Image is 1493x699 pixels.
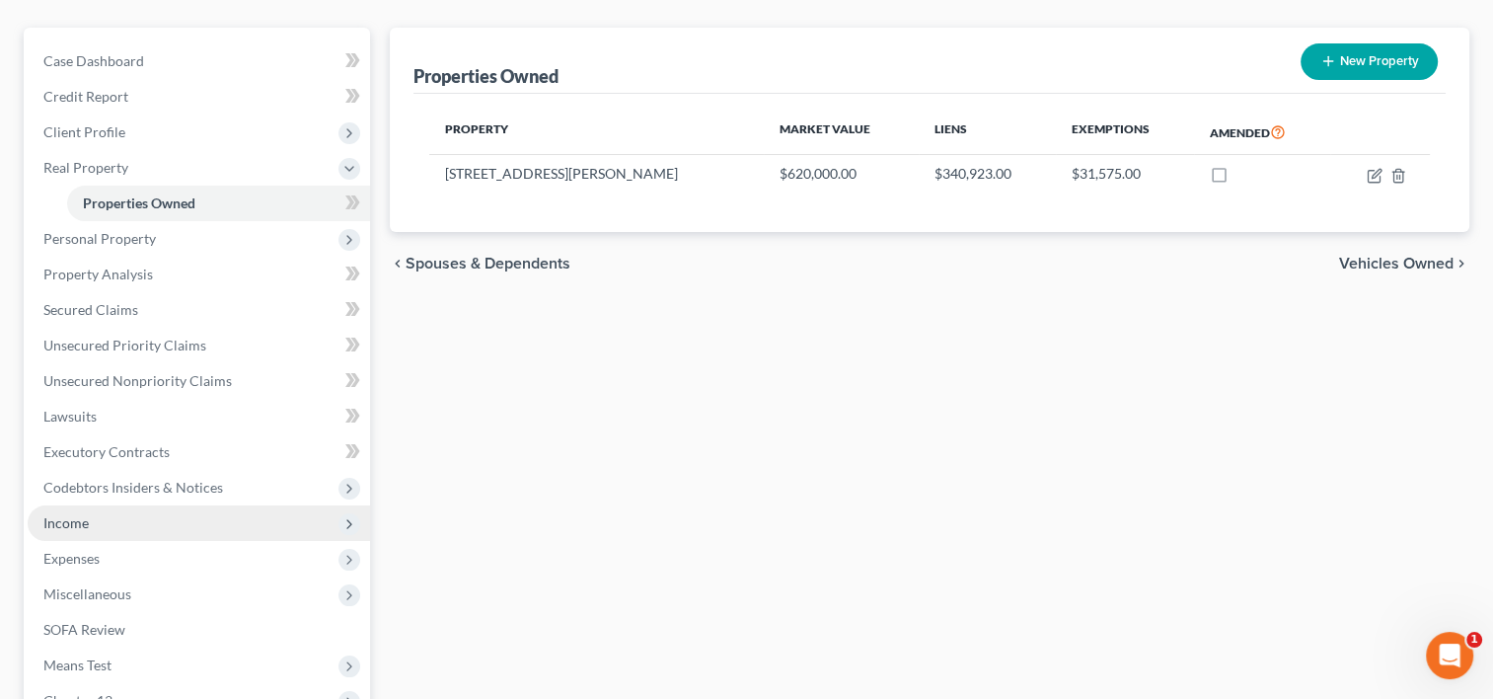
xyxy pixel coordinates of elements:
[28,79,370,115] a: Credit Report
[43,443,170,460] span: Executory Contracts
[1339,256,1454,272] span: Vehicles Owned
[43,657,112,673] span: Means Test
[43,266,153,282] span: Property Analysis
[43,479,223,496] span: Codebtors Insiders & Notices
[390,256,406,272] i: chevron_left
[1426,632,1473,679] iframe: Intercom live chat
[413,64,559,88] div: Properties Owned
[28,328,370,363] a: Unsecured Priority Claims
[28,399,370,434] a: Lawsuits
[43,230,156,247] span: Personal Property
[1454,256,1469,272] i: chevron_right
[43,372,232,389] span: Unsecured Nonpriority Claims
[406,256,570,272] span: Spouses & Dependents
[1056,110,1194,155] th: Exemptions
[43,159,128,176] span: Real Property
[1466,632,1482,648] span: 1
[67,186,370,221] a: Properties Owned
[28,43,370,79] a: Case Dashboard
[1194,110,1330,155] th: Amended
[764,110,919,155] th: Market Value
[43,621,125,638] span: SOFA Review
[390,256,570,272] button: chevron_left Spouses & Dependents
[28,292,370,328] a: Secured Claims
[43,301,138,318] span: Secured Claims
[1339,256,1469,272] button: Vehicles Owned chevron_right
[919,110,1056,155] th: Liens
[43,123,125,140] span: Client Profile
[28,434,370,470] a: Executory Contracts
[28,612,370,648] a: SOFA Review
[1056,155,1194,193] td: $31,575.00
[43,585,131,602] span: Miscellaneous
[429,155,764,193] td: [STREET_ADDRESS][PERSON_NAME]
[43,514,89,531] span: Income
[28,257,370,292] a: Property Analysis
[43,52,144,69] span: Case Dashboard
[43,550,100,567] span: Expenses
[83,194,195,211] span: Properties Owned
[764,155,919,193] td: $620,000.00
[43,88,128,105] span: Credit Report
[43,408,97,425] span: Lawsuits
[28,363,370,399] a: Unsecured Nonpriority Claims
[43,337,206,353] span: Unsecured Priority Claims
[429,110,764,155] th: Property
[919,155,1056,193] td: $340,923.00
[1301,43,1438,80] button: New Property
